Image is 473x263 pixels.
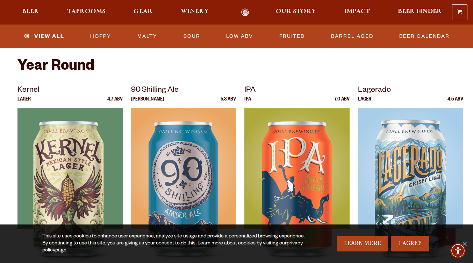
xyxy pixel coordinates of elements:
a: Winery [176,8,213,16]
p: Lager [17,97,31,108]
p: 5.3 ABV [221,97,236,108]
a: View All [21,28,67,44]
a: Beer Calendar [396,28,452,44]
p: Kernel [17,84,123,97]
p: [PERSON_NAME] [131,97,164,108]
a: Malty [135,28,160,44]
a: privacy policy [42,241,303,254]
p: 90 Shilling Ale [131,84,236,97]
span: Taprooms [67,9,106,14]
span: Beer [22,9,39,14]
a: Impact [339,8,374,16]
a: Hoppy [87,28,114,44]
a: Our Story [271,8,321,16]
a: Taprooms [63,8,110,16]
p: IPA [244,84,350,97]
a: Fruited [277,28,308,44]
p: 4.7 ABV [107,97,123,108]
a: Beer [17,8,44,16]
p: 7.0 ABV [334,97,350,108]
p: Lager [358,97,371,108]
span: Gear [134,9,153,14]
a: Odell Home [232,8,258,16]
a: I Agree [391,236,429,251]
p: IPA [244,97,251,108]
span: Impact [344,9,370,14]
a: Sour [181,28,203,44]
a: Gear [129,8,157,16]
p: Lagerado [358,84,463,97]
a: Low ABV [223,28,256,44]
span: Winery [181,9,209,14]
a: Beer Finder [393,8,446,16]
span: Beer Finder [398,9,442,14]
div: Accessibility Menu [450,243,466,258]
a: Barrel Aged [328,28,376,44]
span: Our Story [276,9,316,14]
h2: Year Round [17,59,456,76]
p: 4.5 ABV [447,97,463,108]
a: Learn More [337,236,388,251]
div: This site uses cookies to enhance user experience, analyze site usage and provide a personalized ... [42,233,305,254]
